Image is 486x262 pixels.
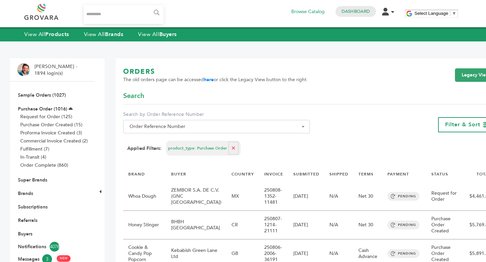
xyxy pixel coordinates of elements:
a: Fulfillment (7) [20,146,49,152]
a: TERMS [358,171,374,177]
li: [PERSON_NAME] - 1894 login(s) [34,63,79,76]
strong: Applied Filters: [127,145,161,152]
a: here [204,76,214,83]
span: The old orders page can be accessed or click the Legacy View button to the right. [123,76,308,83]
td: [DATE] [288,211,324,239]
a: View AllBuyers [138,31,177,38]
td: Purchase Order Created [426,211,462,239]
span: PENDING [387,192,420,201]
td: 250807-1214-21111 [259,211,288,239]
span: product_type: Purchase Order [168,145,227,151]
a: Super Brands [18,177,47,183]
a: INVOICE [264,171,283,177]
span: Select Language [414,11,448,16]
td: BHBH [GEOGRAPHIC_DATA] [166,211,226,239]
span: 4078 [50,242,59,252]
strong: Products [45,31,69,38]
a: Order Complete (860) [20,162,68,168]
a: Commercial Invoice Created (2) [20,138,88,144]
td: [DATE] [288,182,324,211]
a: Referrals [18,217,37,224]
a: Sample Orders (1027) [18,92,66,98]
a: Subscriptions [18,204,48,210]
a: SHIPPED [329,171,348,177]
a: Notifications4078 [18,242,87,252]
a: SUBMITTED [293,171,319,177]
a: PAYMENT [387,171,409,177]
a: BRAND [128,171,145,177]
td: ZEMBOR S.A. DE C.V. (GNC [GEOGRAPHIC_DATA]) [166,182,226,211]
a: Proforma Invoice Created (3) [20,130,82,136]
a: Buyers [18,231,32,237]
a: View AllBrands [84,31,124,38]
td: N/A [324,211,353,239]
a: Purchase Order Created (15) [20,122,82,128]
td: Whoa Dough [123,182,166,211]
a: Dashboard [342,8,370,14]
a: STATUS [431,171,448,177]
a: Browse Catalog [291,8,325,15]
td: CR [226,211,259,239]
a: Select Language​ [414,11,456,16]
td: Request for Order [426,182,462,211]
td: Honey Stinger [123,211,166,239]
strong: Buyers [159,31,177,38]
span: Order Reference Number [123,120,310,133]
span: Order Reference Number [127,122,306,131]
span: PENDING [387,249,420,258]
a: In-Transit (4) [20,154,46,160]
a: Request for Order (125) [20,113,72,120]
a: BUYER [171,171,186,177]
a: Purchase Order (1016) [18,106,67,112]
input: Search... [84,5,164,24]
td: Net 30 [353,211,382,239]
td: MX [226,182,259,211]
h1: ORDERS [123,67,308,76]
span: NEW [57,255,71,262]
a: View AllProducts [24,31,69,38]
span: ▼ [452,11,456,16]
span: Search [123,91,144,101]
strong: Brands [105,31,123,38]
a: Brands [18,190,33,197]
span: Filter & Sort [445,121,480,128]
label: Search by Order Reference Number [123,111,310,118]
td: 250808-1352-11481 [259,182,288,211]
a: COUNTRY [232,171,254,177]
span: PENDING [387,221,420,229]
td: Net 30 [353,182,382,211]
td: N/A [324,182,353,211]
